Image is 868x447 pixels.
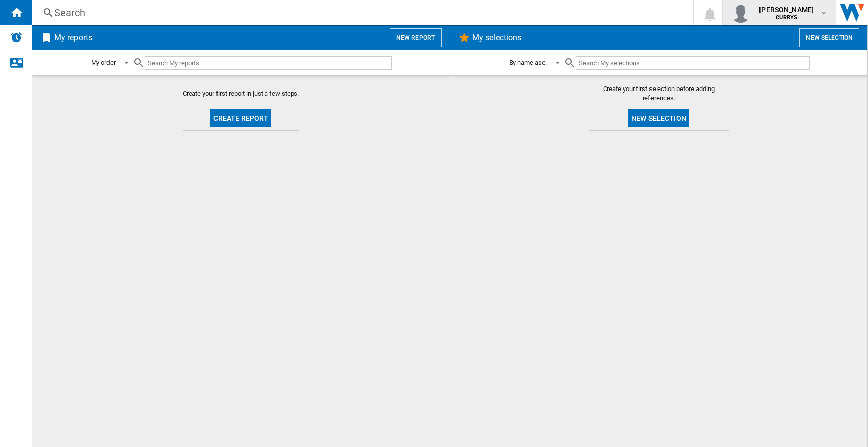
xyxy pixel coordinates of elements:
button: New selection [799,28,859,47]
input: Search My selections [576,56,809,70]
b: CURRYS [776,14,797,21]
span: Create your first selection before adding references. [589,84,729,103]
h2: My selections [470,28,523,47]
h2: My reports [52,28,94,47]
button: New selection [628,109,689,127]
div: Search [54,6,667,20]
span: [PERSON_NAME] [759,5,814,15]
button: Create report [210,109,272,127]
div: By name asc. [509,59,547,66]
img: profile.jpg [731,3,751,23]
span: Create your first report in just a few steps. [183,89,299,98]
button: New report [390,28,442,47]
input: Search My reports [145,56,392,70]
img: alerts-logo.svg [10,31,22,43]
div: My order [91,59,116,66]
